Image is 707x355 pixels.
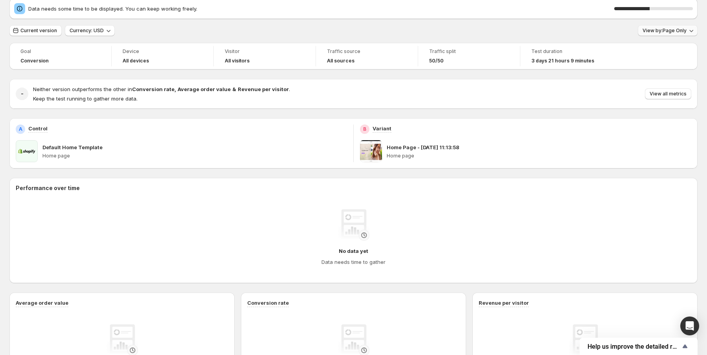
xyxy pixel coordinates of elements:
[531,58,594,64] span: 3 days 21 hours 9 minutes
[387,143,459,151] p: Home Page - [DATE] 11:13:58
[28,124,48,132] p: Control
[16,299,68,307] h3: Average order value
[33,86,290,92] span: Neither version outperforms the other in .
[20,58,49,64] span: Conversion
[429,48,509,65] a: Traffic split50/50
[20,48,100,55] span: Goal
[65,25,115,36] button: Currency: USD
[21,90,24,98] h2: -
[123,58,149,64] h4: All devices
[327,48,407,55] span: Traffic source
[238,86,289,92] strong: Revenue per visitor
[247,299,289,307] h3: Conversion rate
[321,258,386,266] h4: Data needs time to gather
[643,27,687,34] span: View by: Page Only
[28,5,614,13] span: Data needs some time to be displayed. You can keep working freely.
[16,140,38,162] img: Default Home Template
[479,299,529,307] h3: Revenue per visitor
[132,86,174,92] strong: Conversion rate
[360,140,382,162] img: Home Page - Aug 7, 11:13:58
[429,48,509,55] span: Traffic split
[645,88,691,99] button: View all metrics
[650,91,687,97] span: View all metrics
[123,48,202,65] a: DeviceAll devices
[327,48,407,65] a: Traffic sourceAll sources
[174,86,176,92] strong: ,
[531,48,612,55] span: Test duration
[42,153,347,159] p: Home page
[9,25,62,36] button: Current version
[680,317,699,335] div: Open Intercom Messenger
[16,184,691,192] h2: Performance over time
[19,126,22,132] h2: A
[232,86,236,92] strong: &
[588,343,680,350] span: Help us improve the detailed report for A/B campaigns
[531,48,612,65] a: Test duration3 days 21 hours 9 minutes
[225,58,250,64] h4: All visitors
[363,126,366,132] h2: B
[20,48,100,65] a: GoalConversion
[338,209,369,241] img: No data yet
[387,153,691,159] p: Home page
[373,124,391,132] p: Variant
[20,27,57,34] span: Current version
[123,48,202,55] span: Device
[638,25,698,36] button: View by:Page Only
[339,247,368,255] h4: No data yet
[70,27,104,34] span: Currency: USD
[42,143,103,151] p: Default Home Template
[588,342,690,351] button: Show survey - Help us improve the detailed report for A/B campaigns
[225,48,305,55] span: Visitor
[33,95,138,102] span: Keep the test running to gather more data.
[225,48,305,65] a: VisitorAll visitors
[178,86,231,92] strong: Average order value
[327,58,354,64] h4: All sources
[429,58,444,64] span: 50/50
